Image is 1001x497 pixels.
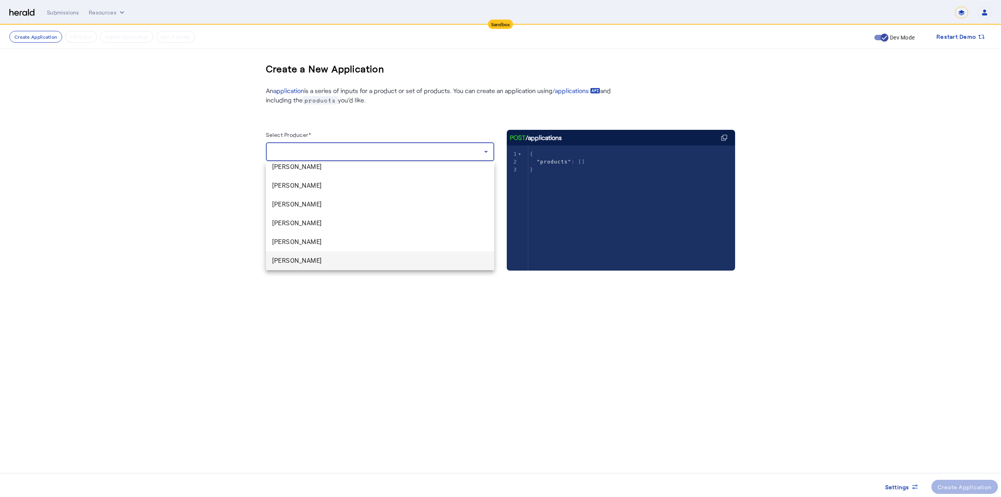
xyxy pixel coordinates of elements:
[272,219,488,228] span: [PERSON_NAME]
[272,200,488,209] span: [PERSON_NAME]
[272,256,488,266] span: [PERSON_NAME]
[272,162,488,172] span: [PERSON_NAME]
[272,237,488,247] span: [PERSON_NAME]
[272,181,488,190] span: [PERSON_NAME]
